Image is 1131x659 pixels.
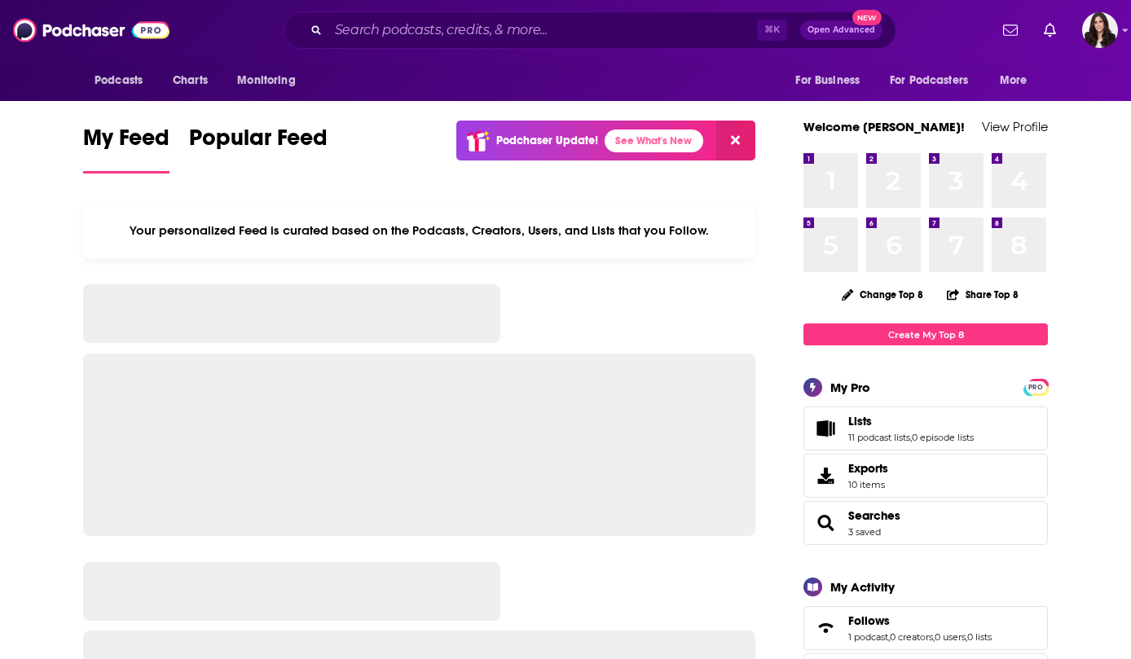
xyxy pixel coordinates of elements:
[848,432,910,443] a: 11 podcast lists
[1082,12,1118,48] span: Logged in as RebeccaShapiro
[605,130,703,152] a: See What's New
[803,406,1048,450] span: Lists
[95,69,143,92] span: Podcasts
[226,65,316,96] button: open menu
[890,631,933,643] a: 0 creators
[83,65,164,96] button: open menu
[988,65,1048,96] button: open menu
[910,432,912,443] span: ,
[173,69,208,92] span: Charts
[912,432,974,443] a: 0 episode lists
[13,15,169,46] img: Podchaser - Follow, Share and Rate Podcasts
[830,579,895,595] div: My Activity
[848,613,992,628] a: Follows
[852,10,882,25] span: New
[848,461,888,476] span: Exports
[496,134,598,147] p: Podchaser Update!
[832,284,933,305] button: Change Top 8
[803,606,1048,650] span: Follows
[237,69,295,92] span: Monitoring
[848,613,890,628] span: Follows
[784,65,880,96] button: open menu
[1082,12,1118,48] img: User Profile
[808,26,875,34] span: Open Advanced
[848,479,888,490] span: 10 items
[803,501,1048,545] span: Searches
[1000,69,1028,92] span: More
[982,119,1048,134] a: View Profile
[848,508,900,523] a: Searches
[189,124,328,174] a: Popular Feed
[83,124,169,174] a: My Feed
[946,279,1019,310] button: Share Top 8
[328,17,757,43] input: Search podcasts, credits, & more...
[848,414,974,428] a: Lists
[83,124,169,161] span: My Feed
[803,323,1048,345] a: Create My Top 8
[888,631,890,643] span: ,
[1037,16,1063,44] a: Show notifications dropdown
[809,464,842,487] span: Exports
[1026,380,1045,393] a: PRO
[803,119,965,134] a: Welcome [PERSON_NAME]!
[890,69,968,92] span: For Podcasters
[830,380,870,395] div: My Pro
[848,526,881,538] a: 3 saved
[795,69,860,92] span: For Business
[800,20,882,40] button: Open AdvancedNew
[803,454,1048,498] a: Exports
[935,631,966,643] a: 0 users
[933,631,935,643] span: ,
[879,65,992,96] button: open menu
[997,16,1024,44] a: Show notifications dropdown
[848,414,872,428] span: Lists
[967,631,992,643] a: 0 lists
[848,631,888,643] a: 1 podcast
[162,65,218,96] a: Charts
[757,20,787,41] span: ⌘ K
[1026,381,1045,393] span: PRO
[809,617,842,639] a: Follows
[809,512,842,534] a: Searches
[284,11,896,49] div: Search podcasts, credits, & more...
[189,124,328,161] span: Popular Feed
[809,417,842,440] a: Lists
[83,203,755,258] div: Your personalized Feed is curated based on the Podcasts, Creators, Users, and Lists that you Follow.
[1082,12,1118,48] button: Show profile menu
[966,631,967,643] span: ,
